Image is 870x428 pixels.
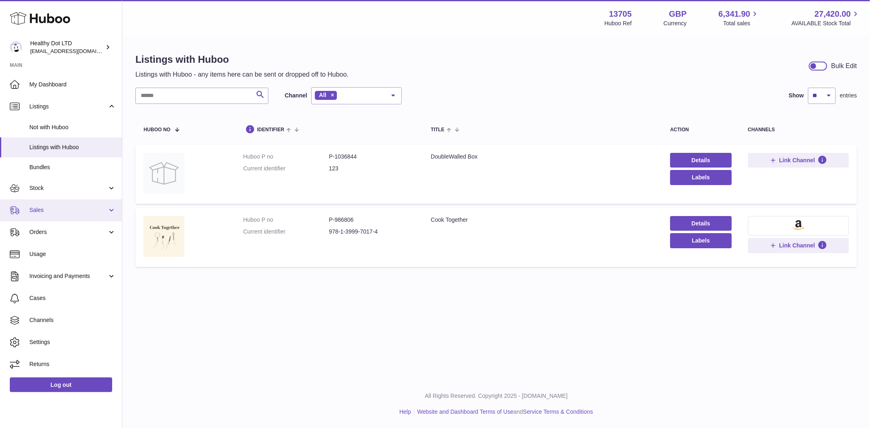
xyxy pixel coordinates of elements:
span: My Dashboard [29,81,116,88]
span: Channels [29,316,116,324]
span: Stock [29,184,107,192]
dt: Huboo P no [243,153,329,161]
a: Details [670,153,731,168]
div: action [670,127,731,132]
span: entries [840,92,857,99]
a: Help [399,408,411,415]
span: Cases [29,294,116,302]
button: Link Channel [748,153,849,168]
span: 27,420.00 [815,9,851,20]
p: Listings with Huboo - any items here can be sent or dropped off to Huboo. [135,70,349,79]
span: Orders [29,228,107,236]
dd: 123 [329,165,414,172]
a: 27,420.00 AVAILABLE Stock Total [791,9,860,27]
span: Link Channel [779,157,815,164]
a: Website and Dashboard Terms of Use [417,408,514,415]
div: DoubleWalled Box [431,153,654,161]
dt: Current identifier [243,228,329,236]
span: Not with Huboo [29,124,116,131]
span: AVAILABLE Stock Total [791,20,860,27]
strong: GBP [669,9,686,20]
span: Link Channel [779,242,815,249]
label: Show [789,92,804,99]
img: Cook Together [144,216,184,257]
span: Huboo no [144,127,170,132]
dd: 978-1-3999-7017-4 [329,228,414,236]
span: Total sales [723,20,759,27]
dt: Current identifier [243,165,329,172]
p: All Rights Reserved. Copyright 2025 - [DOMAIN_NAME] [129,392,863,400]
button: Labels [670,170,731,185]
div: Cook Together [431,216,654,224]
span: Listings [29,103,107,110]
span: Listings with Huboo [29,143,116,151]
span: identifier [257,127,284,132]
img: internalAdmin-13705@internal.huboo.com [10,41,22,53]
h1: Listings with Huboo [135,53,349,66]
span: Returns [29,360,116,368]
strong: 13705 [609,9,632,20]
span: title [431,127,444,132]
div: Bulk Edit [831,62,857,71]
dd: P-986806 [329,216,414,224]
span: Sales [29,206,107,214]
span: Bundles [29,163,116,171]
a: Details [670,216,731,231]
dd: P-1036844 [329,153,414,161]
span: [EMAIL_ADDRESS][DOMAIN_NAME] [30,48,120,54]
dt: Huboo P no [243,216,329,224]
span: Invoicing and Payments [29,272,107,280]
label: Channel [285,92,307,99]
span: Settings [29,338,116,346]
button: Link Channel [748,238,849,253]
a: Log out [10,377,112,392]
a: 6,341.90 Total sales [719,9,760,27]
span: All [319,92,326,98]
li: and [414,408,593,416]
img: amazon-small.png [793,220,804,230]
div: Huboo Ref [604,20,632,27]
div: channels [748,127,849,132]
span: Usage [29,250,116,258]
button: Labels [670,233,731,248]
div: Healthy Dot LTD [30,40,104,55]
a: Service Terms & Conditions [523,408,593,415]
img: DoubleWalled Box [144,153,184,194]
span: 6,341.90 [719,9,750,20]
div: Currency [664,20,687,27]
